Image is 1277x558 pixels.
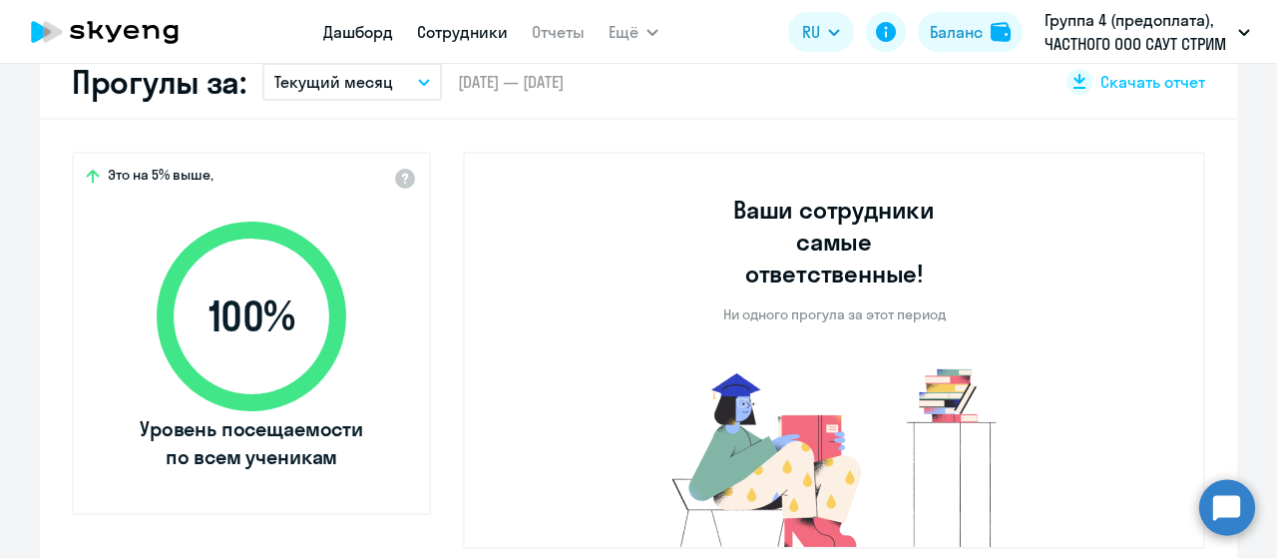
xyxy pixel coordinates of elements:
[417,22,508,42] a: Сотрудники
[802,20,820,44] span: RU
[706,194,963,289] h3: Ваши сотрудники самые ответственные!
[609,12,658,52] button: Ещё
[137,415,366,471] span: Уровень посещаемости по всем ученикам
[274,70,393,94] p: Текущий месяц
[262,63,442,101] button: Текущий месяц
[323,22,393,42] a: Дашборд
[723,305,946,323] p: Ни одного прогула за этот период
[609,20,638,44] span: Ещё
[1045,8,1230,56] p: Группа 4 (предоплата), ЧАСТНОГО ООО САУТ СТРИМ ТРАНСПОРТ Б.В. В Г. АНАПА, ФЛ
[930,20,983,44] div: Баланс
[788,12,854,52] button: RU
[991,22,1011,42] img: balance
[918,12,1023,52] button: Балансbalance
[635,363,1035,547] img: no-truants
[72,62,246,102] h2: Прогулы за:
[1035,8,1260,56] button: Группа 4 (предоплата), ЧАСТНОГО ООО САУТ СТРИМ ТРАНСПОРТ Б.В. В Г. АНАПА, ФЛ
[532,22,585,42] a: Отчеты
[137,292,366,340] span: 100 %
[108,166,213,190] span: Это на 5% выше,
[458,71,564,93] span: [DATE] — [DATE]
[1100,71,1205,93] span: Скачать отчет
